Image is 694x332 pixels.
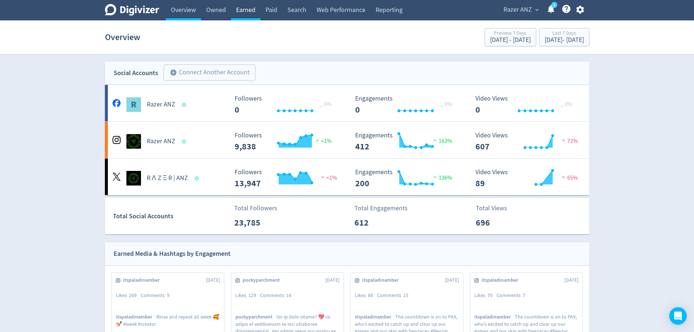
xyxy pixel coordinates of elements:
span: [DATE] [564,277,579,284]
span: _ 0% [320,101,332,108]
span: 136% [431,174,452,181]
svg: Engagements 0 [352,95,461,114]
span: [DATE] [445,277,459,284]
img: R Λ Z Ξ R | ANZ undefined [126,171,141,185]
img: negative-performance.svg [560,174,567,180]
span: 65% [560,174,578,181]
span: itspaladinamber [482,277,522,284]
h5: R Λ Z Ξ R | ANZ [147,174,188,183]
p: 696 [476,216,518,229]
svg: Followers --- [231,169,340,188]
span: 7 [523,292,525,298]
span: Data last synced: 1 Oct 2025, 11:02pm (AEST) [182,103,188,107]
div: Comments [377,292,412,299]
a: Razer ANZ undefinedRazer ANZ Followers --- _ 0% Followers 0 Engagements 0 Engagements 0 _ 0% Vide... [105,85,589,121]
p: Total Followers [234,203,277,213]
span: Razer ANZ [503,4,532,16]
h5: Razer ANZ [147,137,175,146]
div: Likes [355,292,377,299]
div: Likes [116,292,141,299]
span: pockyparchment [243,277,284,284]
span: itspaladinamber [123,277,164,284]
svg: Followers --- [231,132,340,151]
span: 88 [368,292,373,298]
div: Social Accounts [114,68,158,78]
div: Likes [474,292,497,299]
a: R Λ Z Ξ R | ANZ undefinedR Λ Z Ξ R | ANZ Followers --- Followers 13,947 <1% Engagements 200 Engag... [105,159,589,195]
p: 23,785 [234,216,276,229]
span: pockyparchment [235,313,277,320]
div: Comments [141,292,173,299]
div: Previous 7 Days [490,31,531,37]
div: [DATE] - [DATE] [545,37,584,43]
img: negative-performance.svg [319,174,326,180]
a: Connect Another Account [158,66,255,81]
button: Connect Another Account [164,65,255,81]
img: Razer ANZ undefined [126,97,141,112]
h1: Overview [105,26,140,49]
div: Comments [260,292,295,299]
p: 612 [354,216,396,229]
div: [DATE] - [DATE] [490,37,531,43]
img: positive-performance.svg [314,137,321,143]
span: 129 [248,292,256,298]
div: Open Intercom Messenger [669,307,687,325]
div: Total Social Accounts [113,211,229,222]
span: _ 0% [561,101,572,108]
span: 163% [431,137,452,145]
span: Data last synced: 2 Oct 2025, 12:01am (AEST) [182,140,188,144]
svg: Video Views 0 [472,95,581,114]
span: itspaladinamber [474,313,515,320]
svg: Video Views 89 [472,169,581,188]
a: 1 [551,2,557,8]
svg: Followers --- [231,95,340,114]
div: Last 7 Days [545,31,584,37]
img: positive-performance.svg [431,174,439,180]
h5: Razer ANZ [147,100,175,109]
img: positive-performance.svg [431,137,439,143]
div: Comments [497,292,529,299]
span: add_circle [170,69,177,76]
span: Data last synced: 1 Oct 2025, 6:01pm (AEST) [195,176,201,180]
span: itspaladinamber [116,313,156,320]
span: 72% [560,137,578,145]
svg: Engagements 412 [352,132,461,151]
span: [DATE] [325,277,340,284]
span: 9 [167,292,169,298]
button: Last 7 Days[DATE]- [DATE] [539,28,589,46]
span: 15 [403,292,408,298]
span: <1% [319,174,337,181]
svg: Video Views 607 [472,132,581,151]
svg: Engagements 200 [352,169,461,188]
span: [DATE] [206,277,220,284]
span: expand_more [534,7,540,13]
div: Likes [235,292,260,299]
span: itspaladinamber [355,313,395,320]
p: Total Engagements [354,203,408,213]
span: _ 0% [440,101,452,108]
img: negative-performance.svg [560,137,567,143]
span: itspaladinamber [362,277,403,284]
button: Previous 7 Days[DATE] - [DATE] [485,28,536,46]
button: Razer ANZ [501,4,541,16]
img: Razer ANZ undefined [126,134,141,149]
span: 269 [129,292,137,298]
span: 16 [286,292,291,298]
a: Razer ANZ undefinedRazer ANZ Followers --- Followers 9,838 <1% Engagements 412 Engagements 412 16... [105,122,589,158]
div: Earned Media & Hashtags by Engagement [114,249,231,259]
span: <1% [314,137,332,145]
p: Total Views [476,203,518,213]
text: 1 [553,3,555,8]
span: 70 [487,292,493,298]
